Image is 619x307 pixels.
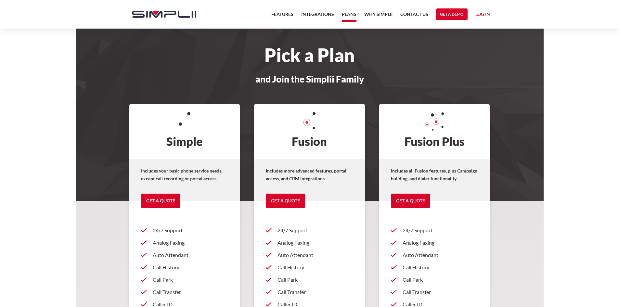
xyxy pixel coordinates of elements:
p: Call Park [277,276,353,284]
a: Auto Attendant [266,249,353,261]
h2: Simple [129,104,240,159]
a: Call Transfer [391,286,478,298]
a: Analog Faxing [391,237,478,249]
h3: and Join the Simplii Family [125,74,494,84]
strong: Includes more advanced features, portal access, and CRM integrations. [266,168,346,181]
a: Auto Attendant [141,249,228,261]
p: Call Transfer [153,288,228,296]
p: Call Transfer [403,288,478,296]
a: Why Simplii [364,10,393,22]
p: Analog Faxing [153,239,228,247]
a: Analog Faxing [141,237,228,249]
a: Get a Quote [141,194,180,208]
a: Auto Attendant [391,249,478,261]
a: Call Transfer [266,286,353,298]
p: Call History [403,263,478,271]
p: Call History [277,263,353,271]
p: Call Transfer [277,288,353,296]
a: Log in [475,10,490,20]
h2: Fusion Plus [379,104,490,159]
a: Call Park [391,274,478,286]
a: Features [271,10,293,22]
p: Auto Attendant [153,251,228,259]
a: Call Transfer [141,286,228,298]
a: Call History [266,261,353,274]
p: Analog Faxing [277,239,353,247]
p: Call History [153,263,228,271]
h1: Pick a Plan [125,48,494,62]
p: Analog Faxing [403,239,478,247]
p: 24/7 Support [403,226,478,234]
p: Auto Attendant [277,251,353,259]
a: Analog Faxing [266,237,353,249]
p: 24/7 Support [277,226,353,234]
strong: Includes all Fusion features, plus Campaign building, and dialer functionality. [391,168,477,181]
a: 24/7 Support [391,224,478,237]
a: Call Park [141,274,228,286]
p: Includes your basic phone service needs, except call recording or portal access. [141,167,228,183]
a: Call Park [266,274,353,286]
a: 24/7 Support [141,224,228,237]
a: 24/7 Support [266,224,353,237]
a: Get a Quote [391,194,430,208]
p: Call Park [403,276,478,284]
a: Call History [141,261,228,274]
a: Call History [391,261,478,274]
a: Integrations [301,10,334,22]
p: 24/7 Support [153,226,228,234]
a: Plans [342,10,356,22]
a: Get a Demo [436,8,468,20]
h2: Fusion [254,104,365,159]
p: Auto Attendant [403,251,478,259]
a: Get a Quote [266,194,305,208]
a: Contact US [400,10,428,22]
img: Simplii [132,11,196,18]
p: Call Park [153,276,228,284]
